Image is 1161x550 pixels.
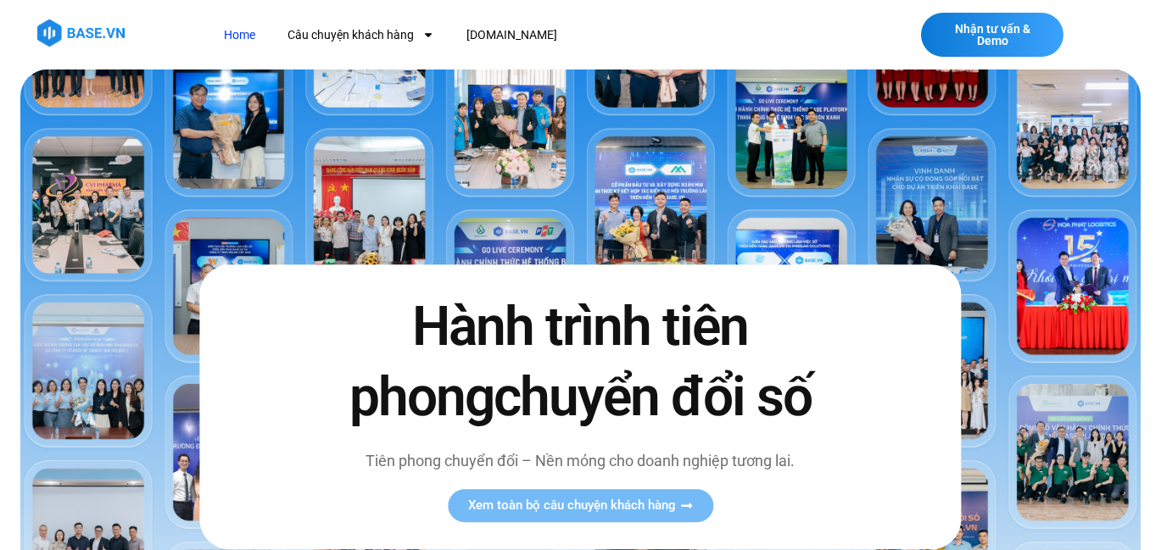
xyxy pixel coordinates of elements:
a: Home [211,19,268,51]
p: Tiên phong chuyển đổi – Nền móng cho doanh nghiệp tương lai. [330,450,830,473]
a: Nhận tư vấn & Demo [921,13,1063,57]
a: [DOMAIN_NAME] [454,19,570,51]
span: Xem toàn bộ câu chuyện khách hàng [468,500,676,513]
a: Xây dựng [275,129,385,168]
span: chuyển đổi số [494,365,812,429]
h2: Hành trình tiên phong [330,292,830,432]
a: Xem toàn bộ câu chuyện khách hàng [448,490,713,523]
a: Y tế [275,246,385,285]
a: Logistics [275,51,385,90]
span: Nhận tư vấn & Demo [938,23,1047,47]
a: F&B [275,168,385,207]
ul: Câu chuyện khách hàng [275,51,385,324]
a: Câu chuyện khách hàng [275,19,447,51]
nav: Menu [211,19,829,51]
a: Dược [275,207,385,246]
a: Sản xuất [275,90,385,129]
